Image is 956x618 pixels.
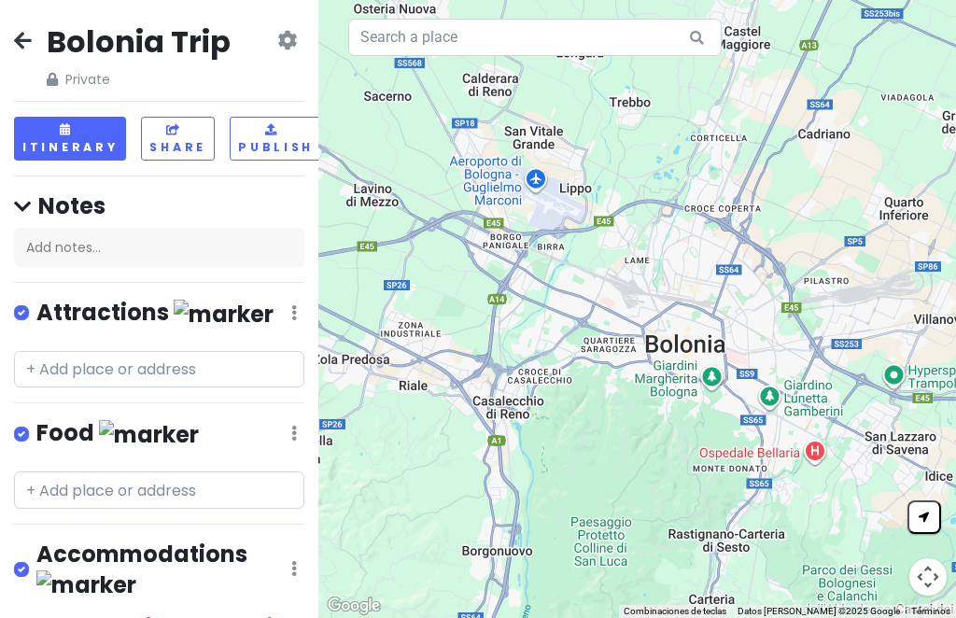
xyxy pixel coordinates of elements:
h4: Accommodations [36,540,291,599]
input: Search a place [348,19,722,56]
h4: Food [36,418,199,449]
button: Share [141,117,215,161]
img: marker [99,420,199,449]
input: + Add place or address [14,471,304,509]
h4: Notes [14,191,304,220]
h4: Attractions [36,298,274,329]
div: Add notes... [14,228,304,267]
img: Google [323,594,385,618]
button: Publish [230,117,322,161]
img: marker [174,300,274,329]
a: Abre esta zona en Google Maps (se abre en una nueva ventana) [323,594,385,618]
button: Controles de visualización del mapa [909,558,947,596]
h2: Bolonia Trip [47,22,231,62]
span: Datos [PERSON_NAME] ©2025 Google [738,606,900,616]
span: Private [47,69,231,90]
a: Términos (se abre en una nueva pestaña) [911,606,950,616]
button: Combinaciones de teclas [624,605,726,618]
input: + Add place or address [14,351,304,388]
button: Itinerary [14,117,126,161]
img: marker [36,570,136,599]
